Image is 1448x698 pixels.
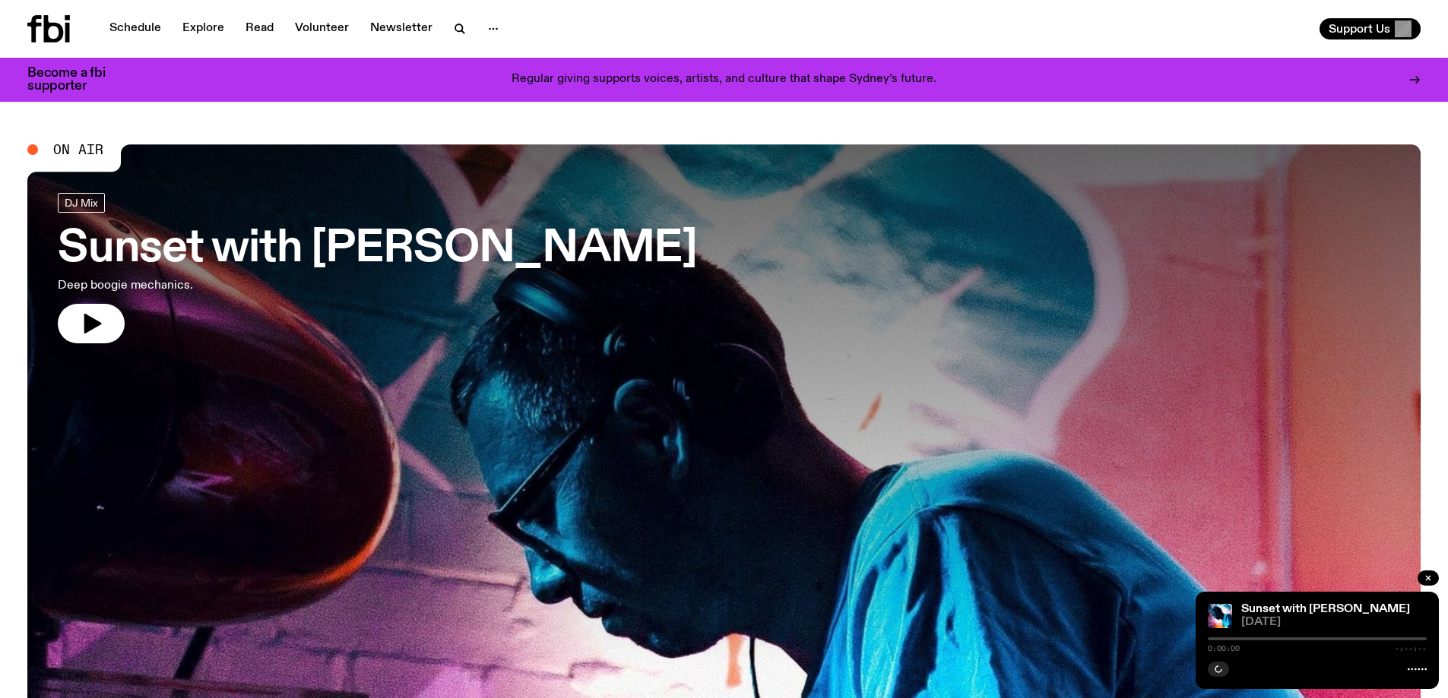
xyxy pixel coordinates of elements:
p: Deep boogie mechanics. [58,276,447,295]
a: Read [236,18,283,39]
a: Sunset with [PERSON_NAME] [1241,603,1410,615]
a: Sunset with [PERSON_NAME]Deep boogie mechanics. [58,193,697,343]
a: Schedule [100,18,170,39]
span: -:--:-- [1395,645,1427,652]
h3: Become a fbi supporter [27,67,125,93]
h3: Sunset with [PERSON_NAME] [58,228,697,270]
span: 0:00:00 [1208,645,1240,652]
a: Newsletter [361,18,442,39]
p: Regular giving supports voices, artists, and culture that shape Sydney’s future. [512,73,936,87]
a: DJ Mix [58,193,105,213]
button: Support Us [1320,18,1421,39]
span: On Air [53,143,103,156]
a: Volunteer [286,18,358,39]
img: Simon Caldwell stands side on, looking downwards. He has headphones on. Behind him is a brightly ... [1208,604,1232,628]
span: DJ Mix [65,197,98,208]
span: Support Us [1329,22,1390,36]
span: [DATE] [1241,617,1427,628]
a: Explore [173,18,233,39]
